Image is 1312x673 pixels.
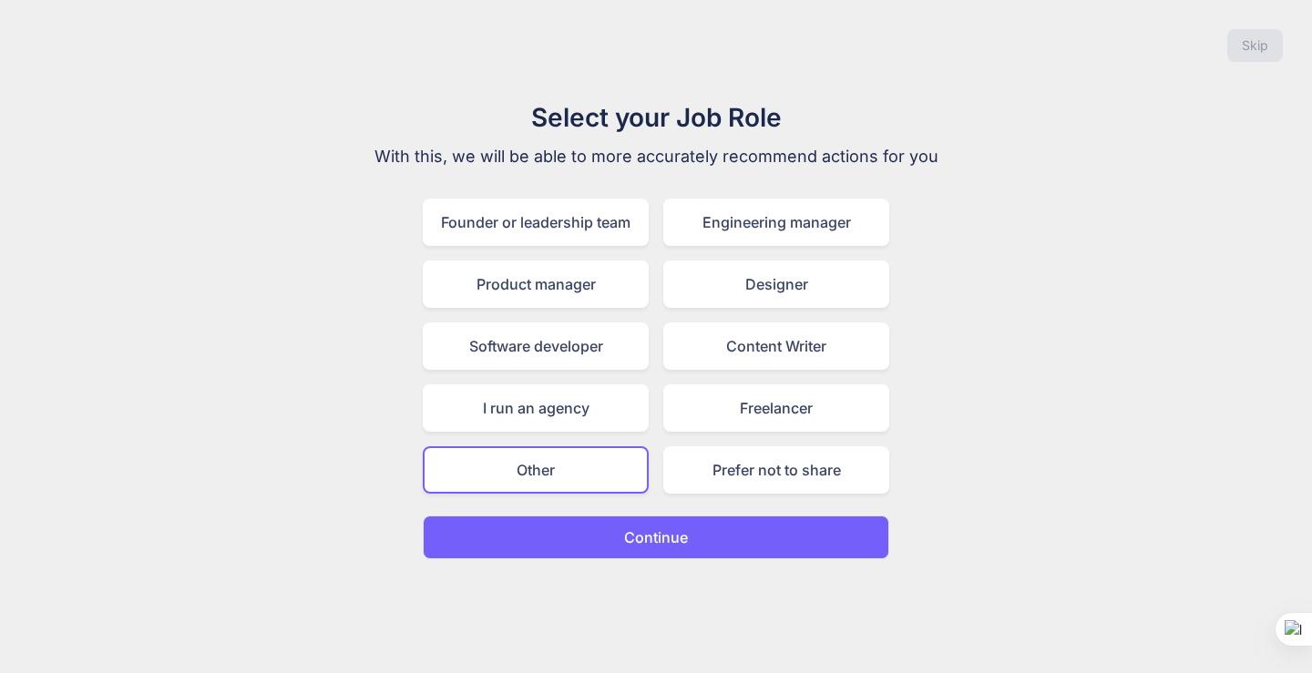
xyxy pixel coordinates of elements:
p: Continue [624,526,688,548]
div: Other [423,446,649,494]
div: I run an agency [423,384,649,432]
div: Designer [663,260,889,308]
button: Continue [423,515,889,559]
div: Content Writer [663,322,889,370]
div: Engineering manager [663,199,889,246]
h1: Select your Job Role [350,98,962,137]
button: Skip [1227,29,1283,62]
div: Founder or leadership team [423,199,649,246]
div: Prefer not to share [663,446,889,494]
div: Software developer [423,322,649,370]
p: With this, we will be able to more accurately recommend actions for you [350,144,962,169]
div: Product manager [423,260,649,308]
div: Freelancer [663,384,889,432]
